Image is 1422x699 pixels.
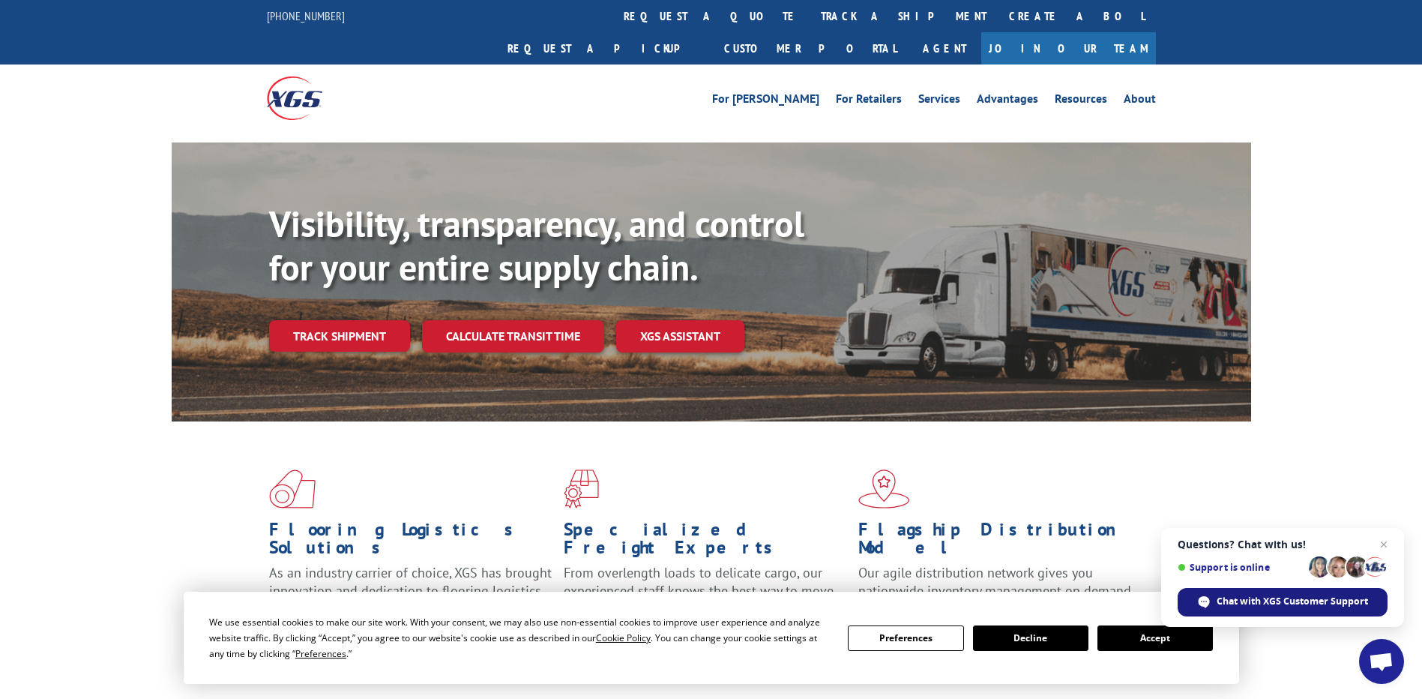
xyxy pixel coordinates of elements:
b: Visibility, transparency, and control for your entire supply chain. [269,200,804,290]
a: Request a pickup [496,32,713,64]
h1: Flagship Distribution Model [858,520,1142,564]
span: Chat with XGS Customer Support [1217,595,1368,608]
a: Track shipment [269,320,410,352]
a: XGS ASSISTANT [616,320,744,352]
img: xgs-icon-flagship-distribution-model-red [858,469,910,508]
span: As an industry carrier of choice, XGS has brought innovation and dedication to flooring logistics... [269,564,552,617]
a: Resources [1055,93,1107,109]
button: Preferences [848,625,963,651]
div: We use essential cookies to make our site work. With your consent, we may also use non-essential ... [209,614,830,661]
span: Cookie Policy [596,631,651,644]
a: Join Our Team [981,32,1156,64]
div: Chat with XGS Customer Support [1178,588,1388,616]
button: Accept [1097,625,1213,651]
h1: Flooring Logistics Solutions [269,520,552,564]
span: Questions? Chat with us! [1178,538,1388,550]
p: From overlength loads to delicate cargo, our experienced staff knows the best way to move your fr... [564,564,847,631]
a: Advantages [977,93,1038,109]
span: Our agile distribution network gives you nationwide inventory management on demand. [858,564,1134,599]
img: xgs-icon-focused-on-flooring-red [564,469,599,508]
a: Agent [908,32,981,64]
img: xgs-icon-total-supply-chain-intelligence-red [269,469,316,508]
h1: Specialized Freight Experts [564,520,847,564]
a: For Retailers [836,93,902,109]
a: [PHONE_NUMBER] [267,8,345,23]
span: Support is online [1178,562,1304,573]
div: Cookie Consent Prompt [184,592,1239,684]
button: Decline [973,625,1088,651]
a: For [PERSON_NAME] [712,93,819,109]
span: Preferences [295,647,346,660]
div: Open chat [1359,639,1404,684]
a: About [1124,93,1156,109]
span: Close chat [1375,535,1393,553]
a: Services [918,93,960,109]
a: Calculate transit time [422,320,604,352]
a: Customer Portal [713,32,908,64]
